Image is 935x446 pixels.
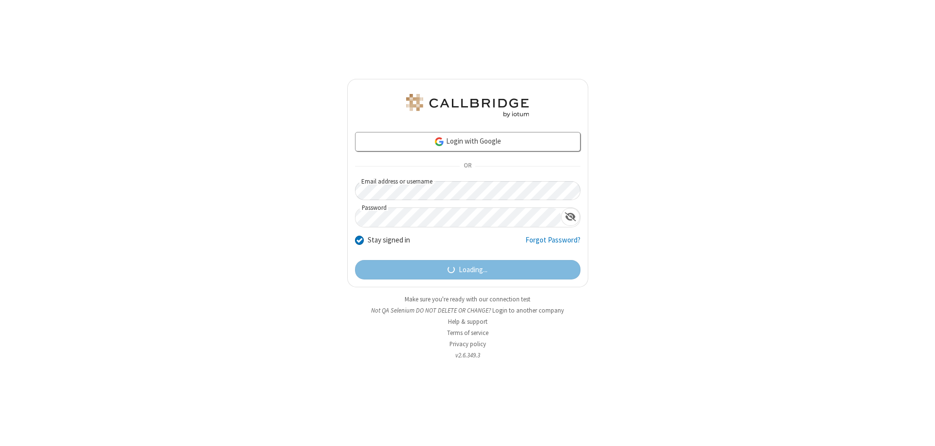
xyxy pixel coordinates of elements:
a: Terms of service [447,329,488,337]
input: Password [355,208,561,227]
span: Loading... [459,264,487,276]
a: Forgot Password? [525,235,580,253]
a: Make sure you're ready with our connection test [405,295,530,303]
li: Not QA Selenium DO NOT DELETE OR CHANGE? [347,306,588,315]
span: OR [460,160,475,173]
div: Show password [561,208,580,226]
li: v2.6.349.3 [347,351,588,360]
a: Help & support [448,317,487,326]
a: Privacy policy [449,340,486,348]
a: Login with Google [355,132,580,151]
button: Login to another company [492,306,564,315]
img: google-icon.png [434,136,445,147]
img: QA Selenium DO NOT DELETE OR CHANGE [404,94,531,117]
label: Stay signed in [368,235,410,246]
input: Email address or username [355,181,580,200]
button: Loading... [355,260,580,279]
